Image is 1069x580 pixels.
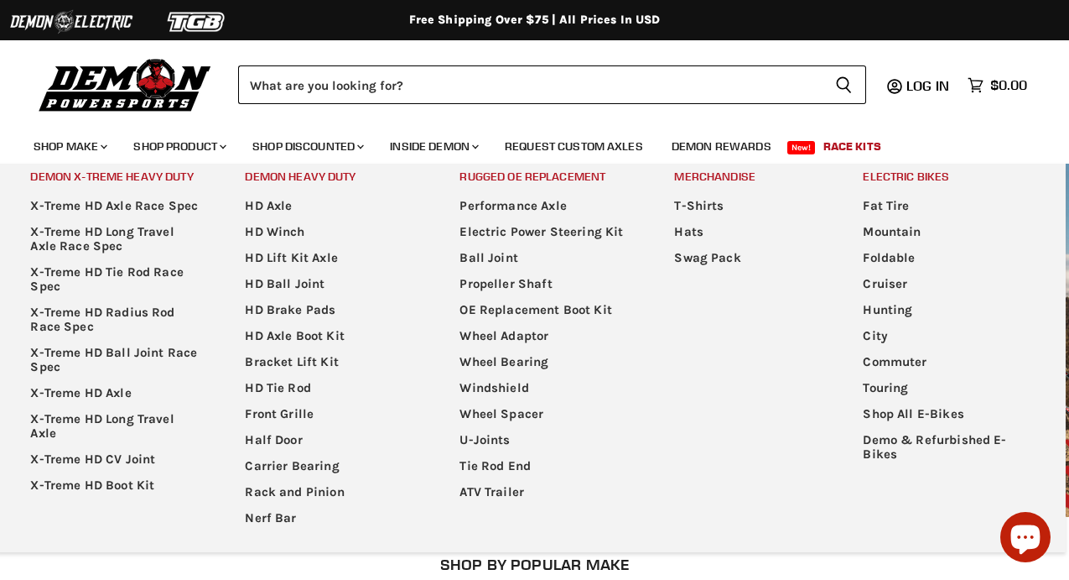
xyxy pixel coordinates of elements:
a: HD Winch [224,219,435,245]
a: Hats [653,219,838,245]
span: $0.00 [990,77,1027,93]
a: Rugged OE Replacement [438,164,650,190]
a: Swag Pack [653,245,838,271]
a: X-Treme HD Axle [9,380,221,406]
span: Log in [906,77,949,94]
input: Search [238,65,822,104]
a: Shop Make [21,129,117,164]
a: Tie Rod End [438,453,650,479]
a: U-Joints [438,427,650,453]
a: Nerf Bar [224,505,435,531]
form: Product [238,65,866,104]
inbox-online-store-chat: Shopify online store chat [995,512,1056,567]
a: Propeller Shaft [438,271,650,297]
a: Demo & Refurbished E-Bikes [842,427,1053,468]
a: Inside Demon [377,129,489,164]
a: Windshield [438,375,650,401]
a: Shop Product [121,129,236,164]
a: Commuter [842,349,1053,375]
a: Carrier Bearing [224,453,435,479]
a: HD Axle Boot Kit [224,323,435,349]
ul: Main menu [224,193,435,531]
a: X-Treme HD Long Travel Axle Race Spec [9,219,221,259]
a: HD Axle [224,193,435,219]
a: Ball Joint [438,245,650,271]
a: Wheel Adaptor [438,323,650,349]
a: X-Treme HD Axle Race Spec [9,193,221,219]
img: Demon Electric Logo 2 [8,6,134,38]
a: X-Treme HD Ball Joint Race Spec [9,340,221,380]
a: Performance Axle [438,193,650,219]
a: Cruiser [842,271,1053,297]
a: Foldable [842,245,1053,271]
ul: Main menu [842,193,1053,468]
a: X-Treme HD Tie Rod Race Spec [9,259,221,300]
a: ATV Trailer [438,479,650,505]
a: Demon X-treme Heavy Duty [9,164,221,190]
a: Touring [842,375,1053,401]
a: Shop All E-Bikes [842,401,1053,427]
a: Race Kits [811,129,894,164]
a: Shop Discounted [240,129,374,164]
ul: Main menu [9,193,221,499]
ul: Main menu [438,193,650,505]
a: X-Treme HD Radius Rod Race Spec [9,300,221,340]
img: Demon Powersports [34,55,217,114]
span: New! [787,141,816,154]
ul: Main menu [21,123,1023,164]
a: Demon Heavy Duty [224,164,435,190]
a: Fat Tire [842,193,1053,219]
a: Electric Bikes [842,164,1053,190]
ul: Main menu [653,193,838,271]
h2: SHOP BY POPULAR MAKE [21,556,1049,573]
a: Request Custom Axles [492,129,656,164]
a: T-Shirts [653,193,838,219]
a: City [842,323,1053,349]
a: Merchandise [653,164,838,190]
a: Rack and Pinion [224,479,435,505]
a: HD Brake Pads [224,297,435,323]
button: Search [822,65,866,104]
a: HD Ball Joint [224,271,435,297]
img: TGB Logo 2 [134,6,260,38]
a: Log in [899,78,959,93]
a: X-Treme HD Long Travel Axle [9,406,221,447]
a: HD Tie Rod [224,375,435,401]
a: Electric Power Steering Kit [438,219,650,245]
a: Wheel Bearing [438,349,650,375]
a: Front Grille [224,401,435,427]
a: HD Lift Kit Axle [224,245,435,271]
a: OE Replacement Boot Kit [438,297,650,323]
a: Mountain [842,219,1053,245]
a: Hunting [842,297,1053,323]
a: X-Treme HD Boot Kit [9,473,221,499]
a: $0.00 [959,73,1035,97]
a: X-Treme HD CV Joint [9,447,221,473]
a: Demon Rewards [659,129,784,164]
a: Half Door [224,427,435,453]
a: Wheel Spacer [438,401,650,427]
a: Bracket Lift Kit [224,349,435,375]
